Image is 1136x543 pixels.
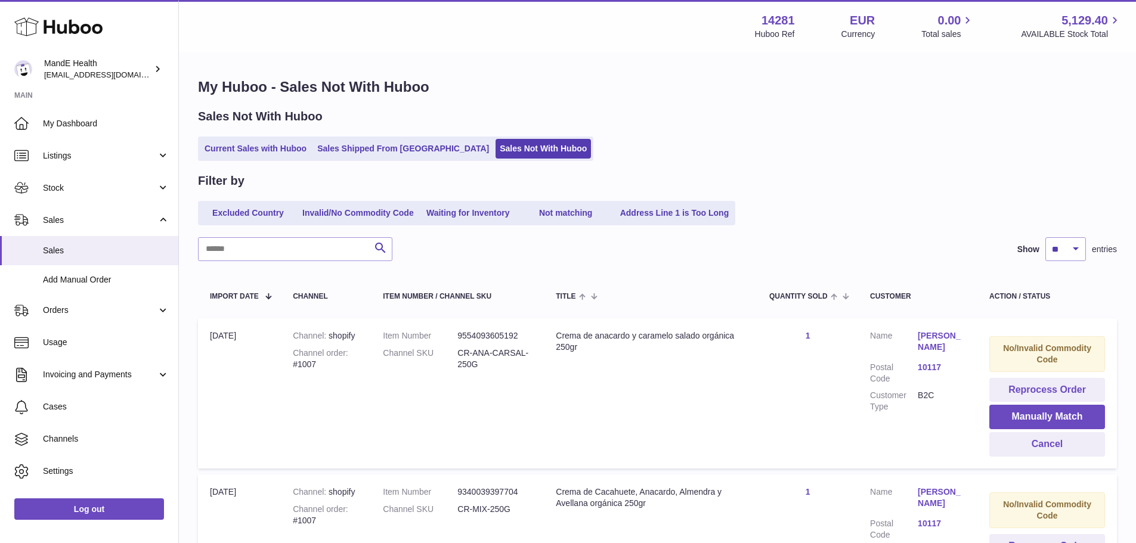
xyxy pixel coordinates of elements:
dd: CR-ANA-CARSAL-250G [457,347,532,370]
span: Stock [43,182,157,194]
span: Sales [43,215,157,226]
a: 0.00 Total sales [921,13,974,40]
div: Action / Status [989,293,1105,300]
div: Crema de anacardo y caramelo salado orgánica 250gr [556,330,745,353]
span: Title [556,293,575,300]
strong: EUR [850,13,875,29]
h1: My Huboo - Sales Not With Huboo [198,77,1117,97]
strong: 14281 [762,13,795,29]
a: Waiting for Inventory [420,203,516,223]
div: shopify [293,330,359,342]
a: 5,129.40 AVAILABLE Stock Total [1021,13,1122,40]
label: Show [1017,244,1039,255]
span: Orders [43,305,157,316]
dt: Item Number [383,330,457,342]
dt: Name [870,486,918,512]
span: Import date [210,293,259,300]
span: Sales [43,245,169,256]
dt: Postal Code [870,518,918,541]
span: Cases [43,401,169,412]
a: 1 [806,331,810,340]
strong: Channel order [293,504,348,514]
span: 0.00 [938,13,961,29]
strong: Channel order [293,348,348,358]
h2: Filter by [198,173,244,189]
div: MandE Health [44,58,151,80]
dt: Customer Type [870,390,918,412]
span: Usage [43,337,169,348]
div: #1007 [293,504,359,526]
dd: B2C [918,390,965,412]
a: [PERSON_NAME] [918,330,965,353]
span: Add Manual Order [43,274,169,286]
dd: 9554093605192 [457,330,532,342]
span: Channels [43,433,169,445]
div: Channel [293,293,359,300]
a: 10117 [918,518,965,529]
div: #1007 [293,347,359,370]
span: 5,129.40 [1061,13,1108,29]
span: AVAILABLE Stock Total [1021,29,1122,40]
span: Listings [43,150,157,162]
strong: Channel [293,331,329,340]
span: Quantity Sold [769,293,828,300]
dt: Name [870,330,918,356]
h2: Sales Not With Huboo [198,108,323,125]
a: Address Line 1 is Too Long [616,203,733,223]
a: Sales Not With Huboo [496,139,591,159]
strong: Channel [293,487,329,497]
td: [DATE] [198,318,281,468]
a: 10117 [918,362,965,373]
a: Current Sales with Huboo [200,139,311,159]
div: Huboo Ref [755,29,795,40]
dd: 9340039397704 [457,486,532,498]
div: shopify [293,486,359,498]
span: Settings [43,466,169,477]
div: Customer [870,293,965,300]
dt: Channel SKU [383,504,457,515]
strong: No/Invalid Commodity Code [1003,343,1091,364]
dt: Postal Code [870,362,918,384]
a: Log out [14,498,164,520]
dt: Item Number [383,486,457,498]
a: [PERSON_NAME] [918,486,965,509]
a: Excluded Country [200,203,296,223]
strong: No/Invalid Commodity Code [1003,499,1091,520]
span: My Dashboard [43,118,169,129]
img: internalAdmin-14281@internal.huboo.com [14,60,32,78]
div: Item Number / Channel SKU [383,293,532,300]
span: [EMAIL_ADDRESS][DOMAIN_NAME] [44,70,175,79]
div: Currency [841,29,875,40]
dd: CR-MIX-250G [457,504,532,515]
a: Sales Shipped From [GEOGRAPHIC_DATA] [313,139,493,159]
a: Invalid/No Commodity Code [298,203,418,223]
span: Invoicing and Payments [43,369,157,380]
a: 1 [806,487,810,497]
div: Crema de Cacahuete, Anacardo, Almendra y Avellana orgánica 250gr [556,486,745,509]
dt: Channel SKU [383,347,457,370]
span: Total sales [921,29,974,40]
a: Not matching [518,203,614,223]
button: Cancel [989,432,1105,457]
span: entries [1092,244,1117,255]
button: Manually Match [989,405,1105,429]
button: Reprocess Order [989,378,1105,402]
